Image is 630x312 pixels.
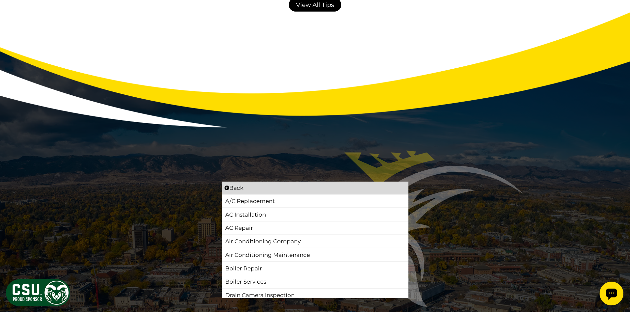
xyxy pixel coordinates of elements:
[225,291,405,300] a: Drain Camera Inspection
[225,210,405,220] a: AC Installation
[225,277,405,287] a: Boiler Services
[222,182,408,194] li: Back
[225,196,405,206] a: A/C Replacement
[225,224,405,233] a: AC Repair
[225,237,405,246] a: Air Conditioning Company
[225,250,405,260] a: Air Conditioning Maintenance
[225,264,405,273] a: Boiler Repair
[3,3,26,26] div: Open chat widget
[5,278,71,307] img: CSU Sponsor Badge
